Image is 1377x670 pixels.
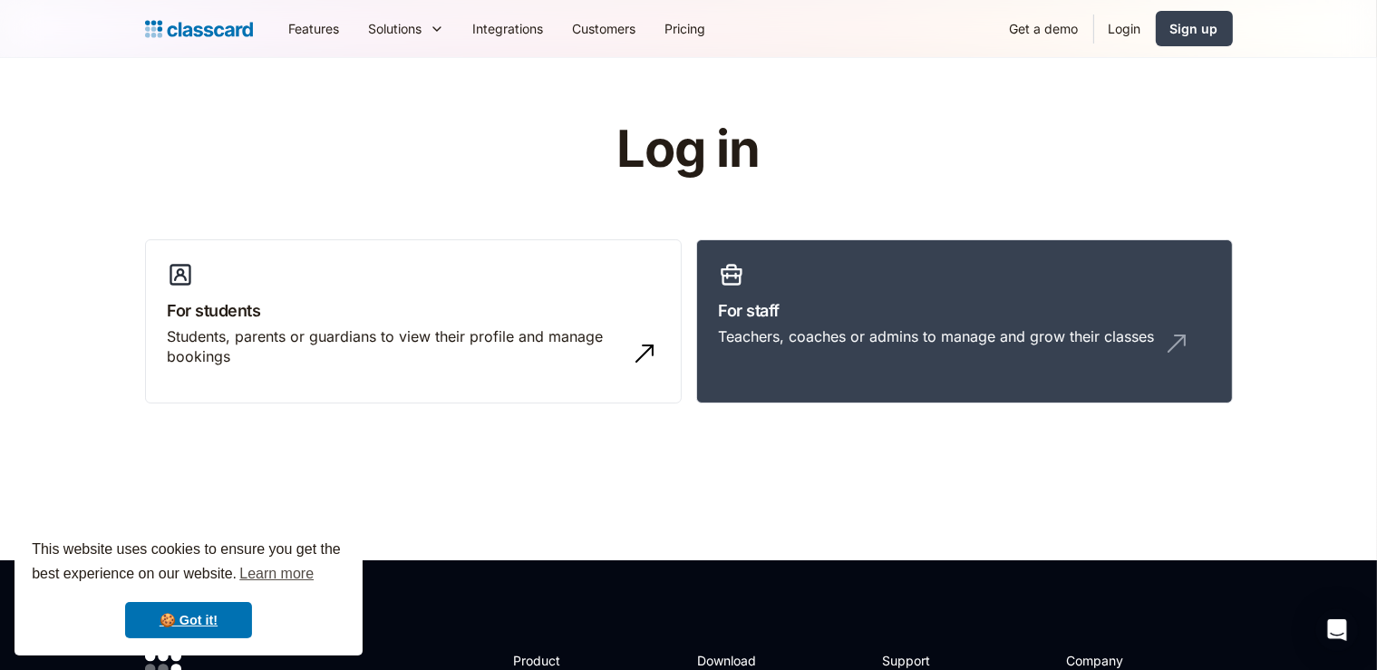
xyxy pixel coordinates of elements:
a: Customers [558,8,651,49]
div: cookieconsent [15,521,363,655]
a: Login [1094,8,1156,49]
a: learn more about cookies [237,560,316,587]
a: Sign up [1156,11,1233,46]
h2: Product [513,651,610,670]
a: For staffTeachers, coaches or admins to manage and grow their classes [696,239,1233,404]
a: Integrations [459,8,558,49]
div: Solutions [369,19,422,38]
a: Get a demo [995,8,1093,49]
span: This website uses cookies to ensure you get the best experience on our website. [32,539,345,587]
h2: Support [882,651,955,670]
h2: Download [697,651,771,670]
div: Open Intercom Messenger [1315,608,1359,652]
h3: For staff [719,298,1210,323]
div: Students, parents or guardians to view their profile and manage bookings [168,326,623,367]
h2: Company [1066,651,1187,670]
a: dismiss cookie message [125,602,252,638]
h3: For students [168,298,659,323]
a: home [145,16,253,42]
h1: Log in [401,121,976,178]
a: Pricing [651,8,721,49]
div: Teachers, coaches or admins to manage and grow their classes [719,326,1155,346]
div: Sign up [1170,19,1218,38]
div: Solutions [354,8,459,49]
a: Features [275,8,354,49]
a: For studentsStudents, parents or guardians to view their profile and manage bookings [145,239,682,404]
